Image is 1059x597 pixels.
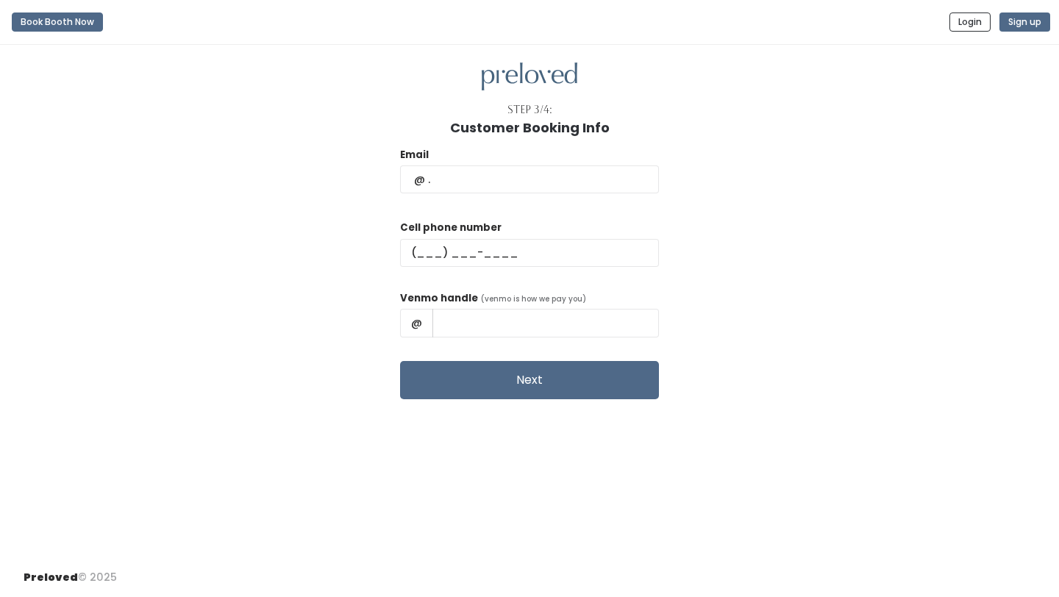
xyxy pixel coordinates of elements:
[999,12,1050,32] button: Sign up
[482,62,577,91] img: preloved logo
[400,239,659,267] input: (___) ___-____
[507,102,552,118] div: Step 3/4:
[24,558,117,585] div: © 2025
[12,6,103,38] a: Book Booth Now
[400,291,478,306] label: Venmo handle
[400,221,502,235] label: Cell phone number
[481,293,586,304] span: (venmo is how we pay you)
[400,361,659,399] button: Next
[400,309,433,337] span: @
[400,148,429,162] label: Email
[450,121,610,135] h1: Customer Booking Info
[400,165,659,193] input: @ .
[949,12,991,32] button: Login
[24,570,78,585] span: Preloved
[12,12,103,32] button: Book Booth Now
